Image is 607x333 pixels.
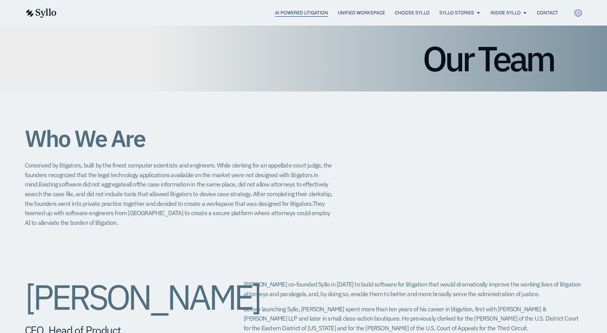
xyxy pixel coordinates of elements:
[39,180,126,188] span: Existing software did not aggregate
[54,41,554,76] h1: Our Team
[395,9,430,16] a: Choose Syllo
[25,126,335,151] h1: Who We Are
[537,9,558,16] a: Contact
[25,180,328,198] span: the case information in the same place, did not allow attorneys to effectively search the case fi...
[25,190,332,207] span: After completing their clerkship, the founders went into private practice together and decided to...
[338,9,385,16] a: Unified Workspace
[25,280,213,314] h2: [PERSON_NAME]
[126,180,138,188] span: all of
[244,304,582,333] p: Before launching Syllo, [PERSON_NAME] spent more than ten years of his career in litigation, firs...
[25,200,330,226] span: They teamed up with software engineers from [GEOGRAPHIC_DATA] to create a secure platform where a...
[72,9,558,17] nav: Menu
[72,9,558,17] div: Menu Toggle
[439,9,474,16] a: Syllo Stories
[244,280,582,298] p: [PERSON_NAME] co-founded Syllo in [DATE] to build software for litigation that would dramatically...
[25,9,57,18] img: syllo
[490,9,521,16] a: Inside Syllo
[25,161,332,188] span: Conceived by litigators, built by the finest computer scientists and engineers. While clerking fo...
[275,9,328,16] a: AI Powered Litigation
